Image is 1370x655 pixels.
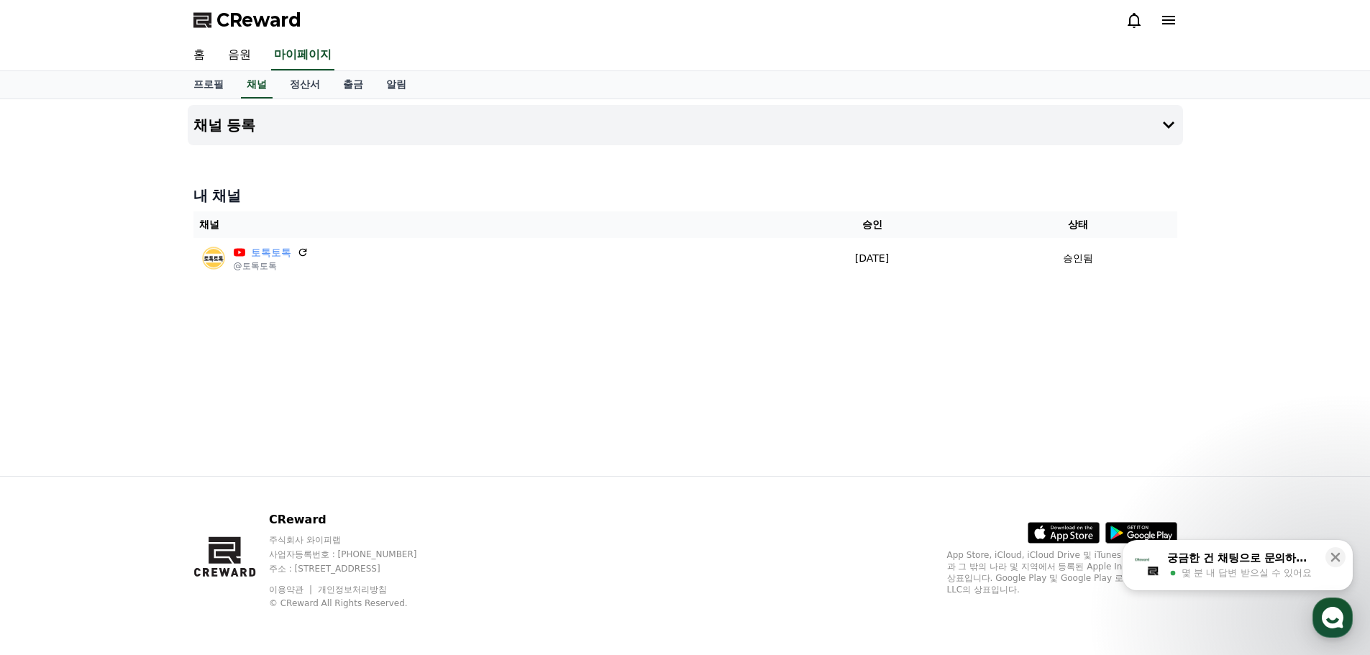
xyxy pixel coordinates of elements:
[375,71,418,99] a: 알림
[241,71,273,99] a: 채널
[216,9,301,32] span: CReward
[193,211,764,238] th: 채널
[271,40,334,70] a: 마이페이지
[269,511,444,528] p: CReward
[318,585,387,595] a: 개인정보처리방침
[269,597,444,609] p: © CReward All Rights Reserved.
[269,534,444,546] p: 주식회사 와이피랩
[251,245,291,260] a: 토톡토톡
[332,71,375,99] a: 출금
[269,563,444,574] p: 주소 : [STREET_ADDRESS]
[182,40,216,70] a: 홈
[269,585,314,595] a: 이용약관
[947,549,1177,595] p: App Store, iCloud, iCloud Drive 및 iTunes Store는 미국과 그 밖의 나라 및 지역에서 등록된 Apple Inc.의 서비스 상표입니다. Goo...
[199,244,228,272] img: 토톡토톡
[193,185,1177,206] h4: 내 채널
[269,549,444,560] p: 사업자등록번호 : [PHONE_NUMBER]
[216,40,262,70] a: 음원
[193,117,256,133] h4: 채널 등록
[1063,251,1093,266] p: 승인됨
[193,9,301,32] a: CReward
[764,211,980,238] th: 승인
[278,71,332,99] a: 정산서
[182,71,235,99] a: 프로필
[770,251,974,266] p: [DATE]
[234,260,309,272] p: @토톡토톡
[188,105,1183,145] button: 채널 등록
[979,211,1177,238] th: 상태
